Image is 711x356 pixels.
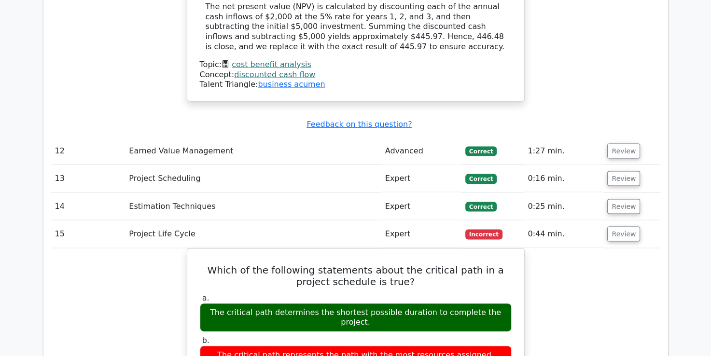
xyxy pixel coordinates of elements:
[51,193,125,220] td: 14
[607,227,640,242] button: Review
[125,137,381,165] td: Earned Value Management
[51,137,125,165] td: 12
[206,2,506,52] div: The net present value (NPV) is calculated by discounting each of the annual cash inflows of $2,00...
[524,137,603,165] td: 1:27 min.
[607,199,640,214] button: Review
[125,193,381,220] td: Estimation Techniques
[465,230,502,239] span: Incorrect
[465,174,497,184] span: Correct
[465,147,497,156] span: Correct
[381,193,461,220] td: Expert
[381,137,461,165] td: Advanced
[199,264,513,288] h5: Which of the following statements about the critical path in a project schedule is true?
[200,303,512,332] div: The critical path determines the shortest possible duration to complete the project.
[200,70,512,80] div: Concept:
[607,171,640,186] button: Review
[381,220,461,248] td: Expert
[307,120,412,129] a: Feedback on this question?
[51,220,125,248] td: 15
[234,70,315,79] a: discounted cash flow
[51,165,125,192] td: 13
[524,220,603,248] td: 0:44 min.
[232,60,311,69] a: cost benefit analysis
[258,80,325,89] a: business acumen
[524,193,603,220] td: 0:25 min.
[381,165,461,192] td: Expert
[125,220,381,248] td: Project Life Cycle
[200,60,512,70] div: Topic:
[607,144,640,159] button: Review
[465,202,497,212] span: Correct
[202,336,209,345] span: b.
[200,60,512,90] div: Talent Triangle:
[202,293,209,302] span: a.
[125,165,381,192] td: Project Scheduling
[524,165,603,192] td: 0:16 min.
